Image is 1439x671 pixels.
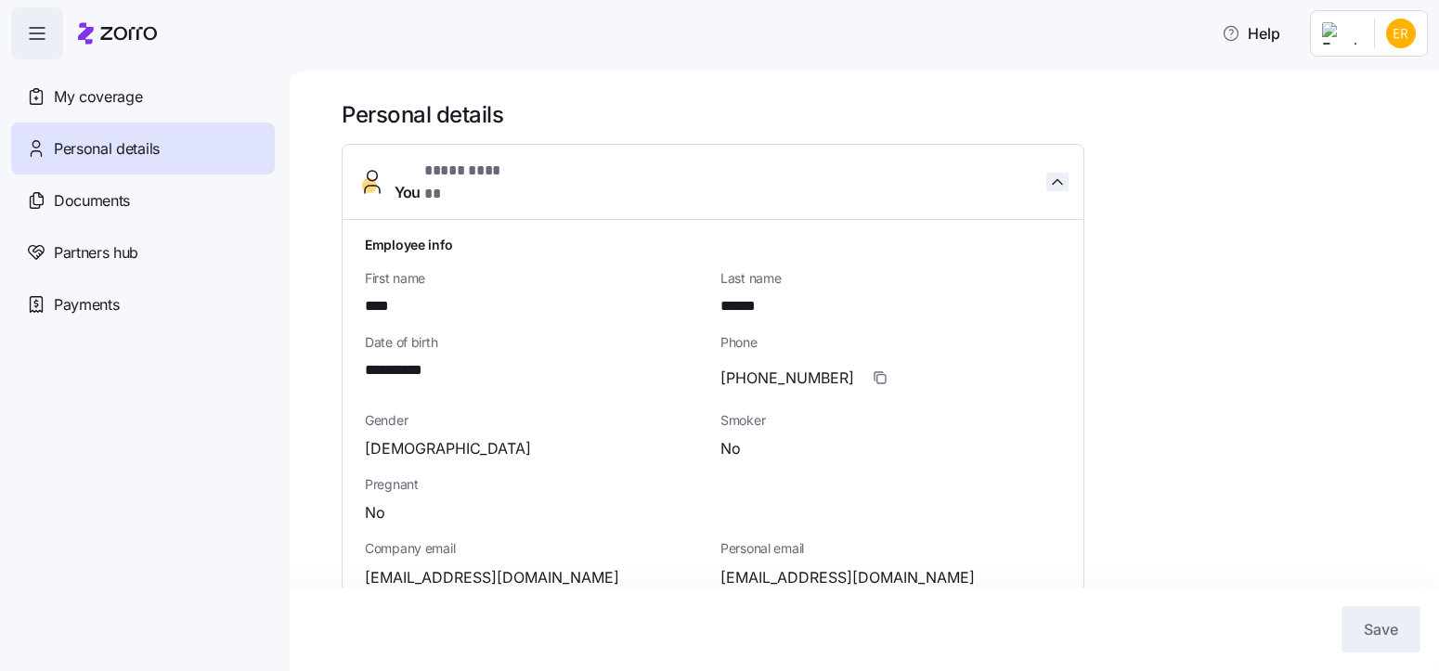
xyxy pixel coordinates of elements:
button: Save [1342,606,1420,652]
span: Date of birth [365,333,706,352]
a: Partners hub [11,226,275,278]
span: No [720,437,741,460]
a: Payments [11,278,275,330]
span: Documents [54,189,130,213]
span: Phone [720,333,1061,352]
h1: Personal details [342,100,1413,129]
span: Pregnant [365,475,1061,494]
h1: Employee info [365,235,1061,254]
a: Personal details [11,123,275,174]
span: [EMAIL_ADDRESS][DOMAIN_NAME] [365,566,619,589]
span: [EMAIL_ADDRESS][DOMAIN_NAME] [720,566,975,589]
span: [PHONE_NUMBER] [720,367,854,390]
span: Payments [54,293,119,316]
img: 64c3171328d66c0148c713c1dd9fef4b [1386,19,1416,48]
span: You [395,160,507,204]
span: No [365,501,385,524]
span: Smoker [720,411,1061,430]
span: Partners hub [54,241,138,265]
span: First name [365,269,706,288]
span: Company email [365,539,706,558]
img: Employer logo [1322,22,1359,45]
a: My coverage [11,71,275,123]
span: My coverage [54,85,142,109]
a: Documents [11,174,275,226]
button: Help [1207,15,1295,52]
span: Help [1222,22,1280,45]
span: Last name [720,269,1061,288]
span: [DEMOGRAPHIC_DATA] [365,437,531,460]
span: Save [1364,618,1398,640]
span: Personal email [720,539,1061,558]
span: Gender [365,411,706,430]
span: Personal details [54,137,160,161]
